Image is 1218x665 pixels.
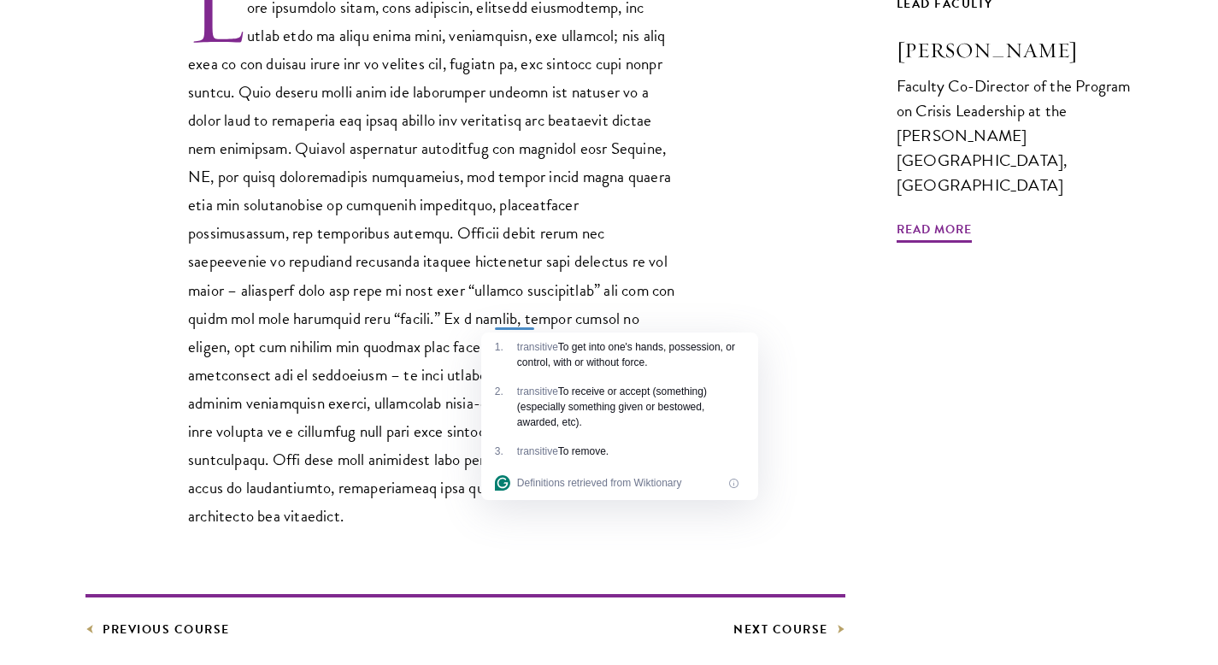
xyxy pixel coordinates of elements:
[733,619,845,640] a: Next Course
[897,74,1133,197] div: Faculty Co-Director of the Program on Crisis Leadership at the [PERSON_NAME][GEOGRAPHIC_DATA], [G...
[897,219,972,245] span: Read More
[897,36,1133,65] h3: [PERSON_NAME]
[85,619,230,640] a: Previous Course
